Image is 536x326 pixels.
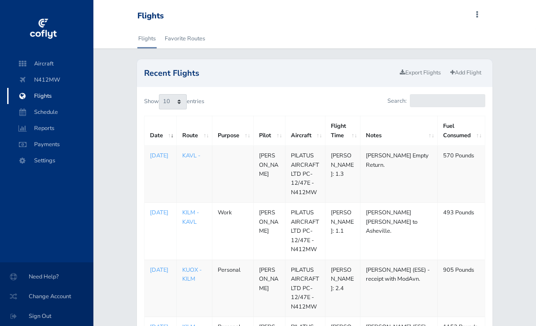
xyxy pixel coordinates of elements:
span: N412MW [16,72,84,88]
th: Purpose: activate to sort column ascending [212,116,254,146]
th: Flight Time: activate to sort column ascending [325,116,360,146]
h2: Recent Flights [144,69,396,77]
td: [PERSON_NAME] [PERSON_NAME] to Asheville. [360,203,437,260]
th: Pilot: activate to sort column ascending [254,116,286,146]
th: Route: activate to sort column ascending [177,116,212,146]
a: Add Flight [446,66,485,79]
a: [DATE] [150,151,171,160]
label: Search: [387,94,485,107]
td: PILATUS AIRCRAFT LTD PC-12/47E - N412MW [286,146,325,203]
td: 570 Pounds [437,146,485,203]
span: Flights [16,88,84,104]
td: 493 Pounds [437,203,485,260]
td: [PERSON_NAME] [254,203,286,260]
span: Sign Out [11,308,83,324]
span: Aircraft [16,56,84,72]
select: Showentries [159,94,187,109]
td: PILATUS AIRCRAFT LTD PC-12/47E - N412MW [286,260,325,317]
span: Reports [16,120,84,136]
a: [DATE] [150,265,171,274]
td: 905 Pounds [437,260,485,317]
td: Personal [212,260,254,317]
span: Need Help? [11,269,83,285]
td: Work [212,203,254,260]
td: [PERSON_NAME] (ESE) - receipt with ModAvn. [360,260,437,317]
td: [PERSON_NAME] [254,146,286,203]
td: [PERSON_NAME]: 1.3 [325,146,360,203]
td: [PERSON_NAME] [254,260,286,317]
a: Flights [137,29,157,48]
a: Export Flights [396,66,445,79]
a: KUOX - KILM [182,266,202,283]
label: Show entries [144,94,204,109]
div: Flights [137,11,164,21]
span: Payments [16,136,84,152]
span: Change Account [11,288,83,304]
img: coflyt logo [28,16,58,43]
td: [PERSON_NAME]: 1.1 [325,203,360,260]
span: Settings [16,152,84,169]
a: Favorite Routes [164,29,206,48]
a: [DATE] [150,208,171,217]
input: Search: [410,94,485,107]
th: Fuel Consumed: activate to sort column ascending [437,116,485,146]
td: [PERSON_NAME]: 2.4 [325,260,360,317]
th: Date: activate to sort column ascending [145,116,177,146]
th: Aircraft: activate to sort column ascending [286,116,325,146]
span: Schedule [16,104,84,120]
td: [PERSON_NAME] Empty Return. [360,146,437,203]
a: KAVL - [182,152,200,160]
td: PILATUS AIRCRAFT LTD PC-12/47E - N412MW [286,203,325,260]
a: KILM - KAVL [182,209,199,226]
th: Notes: activate to sort column ascending [360,116,437,146]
